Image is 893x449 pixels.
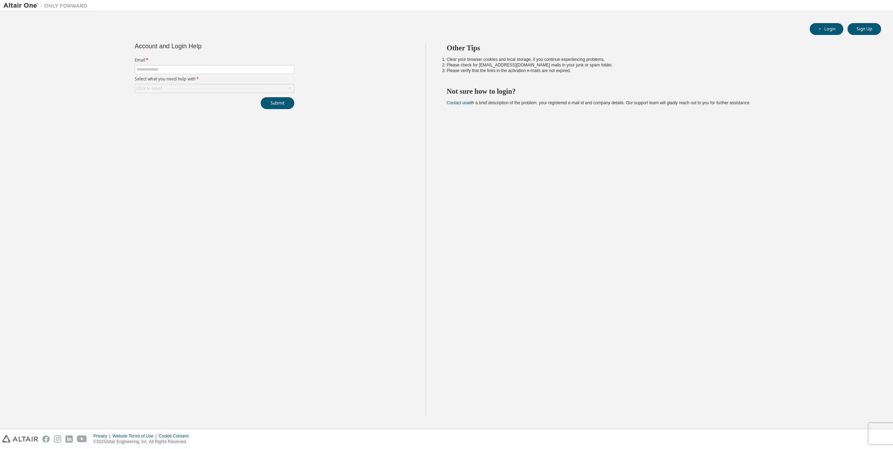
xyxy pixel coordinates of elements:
img: facebook.svg [42,435,50,443]
h2: Other Tips [447,43,869,52]
label: Email [135,57,294,63]
li: Please verify that the links in the activation e-mails are not expired. [447,68,869,73]
div: Account and Login Help [135,43,262,49]
button: Submit [261,97,294,109]
li: Please check for [EMAIL_ADDRESS][DOMAIN_NAME] mails in your junk or spam folder. [447,62,869,68]
div: Privacy [93,433,112,439]
li: Clear your browser cookies and local storage, if you continue experiencing problems. [447,57,869,62]
img: linkedin.svg [65,435,73,443]
button: Login [810,23,843,35]
div: Click to select [136,86,162,91]
img: altair_logo.svg [2,435,38,443]
img: youtube.svg [77,435,87,443]
span: with a brief description of the problem, your registered e-mail id and company details. Our suppo... [447,100,751,105]
div: Click to select [135,84,294,93]
div: Cookie Consent [159,433,192,439]
a: Contact us [447,100,467,105]
h2: Not sure how to login? [447,87,869,96]
div: Website Terms of Use [112,433,159,439]
img: Altair One [3,2,91,9]
img: instagram.svg [54,435,61,443]
label: Select what you need help with [135,76,294,82]
button: Sign Up [848,23,881,35]
p: © 2025 Altair Engineering, Inc. All Rights Reserved. [93,439,193,445]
